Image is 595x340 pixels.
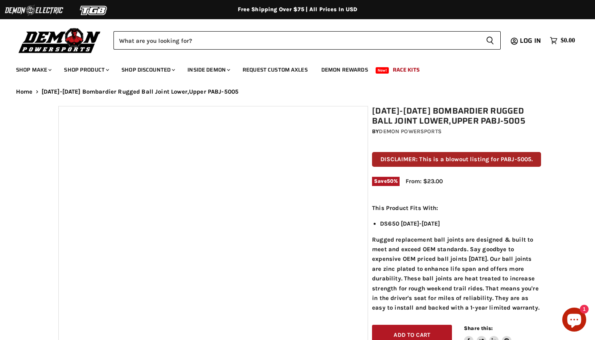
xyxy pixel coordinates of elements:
[394,332,430,338] span: Add to cart
[58,62,114,78] a: Shop Product
[516,37,546,44] a: Log in
[372,177,400,186] span: Save %
[64,3,124,18] img: TGB Logo 2
[380,219,541,228] li: DS650 [DATE]-[DATE]
[387,62,426,78] a: Race Kits
[379,128,441,135] a: Demon Powersports
[181,62,235,78] a: Inside Demon
[113,31,480,50] input: Search
[315,62,374,78] a: Demon Rewards
[16,26,103,54] img: Demon Powersports
[16,88,33,95] a: Home
[376,67,389,74] span: New!
[464,325,493,331] span: Share this:
[4,3,64,18] img: Demon Electric Logo 2
[10,62,56,78] a: Shop Make
[372,127,541,136] div: by
[115,62,180,78] a: Shop Discounted
[560,308,589,334] inbox-online-store-chat: Shopify online store chat
[520,36,541,46] span: Log in
[10,58,573,78] ul: Main menu
[113,31,501,50] form: Product
[372,106,541,126] h1: [DATE]-[DATE] Bombardier Rugged Ball Joint Lower,Upper PABJ-5005
[546,35,579,46] a: $0.00
[561,37,575,44] span: $0.00
[372,203,541,213] p: This Product Fits With:
[480,31,501,50] button: Search
[237,62,314,78] a: Request Custom Axles
[387,178,394,184] span: 50
[406,178,443,185] span: From: $23.00
[372,203,541,313] div: Rugged replacement ball joints are designed & built to meet and exceed OEM standards. Say goodbye...
[42,88,239,95] span: [DATE]-[DATE] Bombardier Rugged Ball Joint Lower,Upper PABJ-5005
[372,152,541,167] p: DISCLAIMER: This is a blowout listing for PABJ-5005.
